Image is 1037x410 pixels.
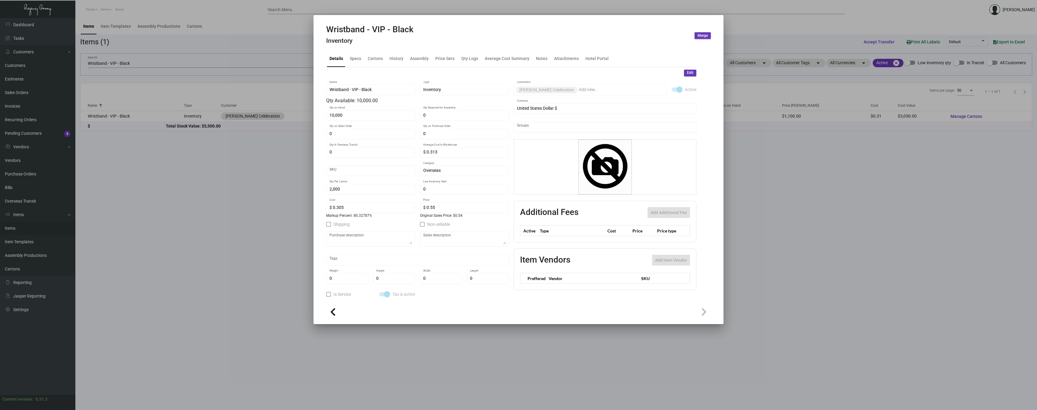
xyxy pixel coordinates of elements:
button: Add item Vendor [652,255,690,266]
div: Details [329,55,343,62]
th: Active [520,225,539,236]
h4: Inventory [326,37,414,45]
span: Add item Vendor [655,258,687,263]
h2: Item Vendors [520,255,570,266]
th: Price type [656,225,683,236]
input: Add new.. [579,87,664,92]
div: Notes [536,55,547,62]
input: Add new.. [517,125,693,130]
span: Active [685,86,696,93]
div: Hotel Portal [585,55,609,62]
th: Preffered [520,273,546,284]
span: Is Service [333,291,351,298]
span: Shipping [333,221,350,228]
th: Vendor [546,273,638,284]
mat-chip: [PERSON_NAME] Celebration [516,87,578,93]
span: Merge [698,33,708,38]
div: Qty Logs [461,55,478,62]
h2: Wristband - VIP - Black [326,24,414,35]
div: History [389,55,403,62]
div: Assembly [410,55,429,62]
div: Cartons [368,55,383,62]
button: Merge [695,32,711,39]
button: Edit [684,70,696,76]
span: Non-sellable [427,221,450,228]
span: Edit [687,70,693,75]
div: Price Sets [435,55,455,62]
th: Price [631,225,656,236]
th: SKU [638,273,690,284]
th: Cost [606,225,631,236]
button: Add Additional Fee [648,207,690,218]
div: Specs [350,55,361,62]
span: Add Additional Fee [651,210,687,215]
div: Attachments [554,55,579,62]
div: 0.51.2 [36,396,48,402]
div: Current version: [2,396,33,402]
div: Average Cost Summary [485,55,529,62]
th: Type [538,225,606,236]
span: Tax is active [392,291,415,298]
h2: Additional Fees [520,207,578,218]
div: Qty Available: 10,000.00 [326,97,509,104]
